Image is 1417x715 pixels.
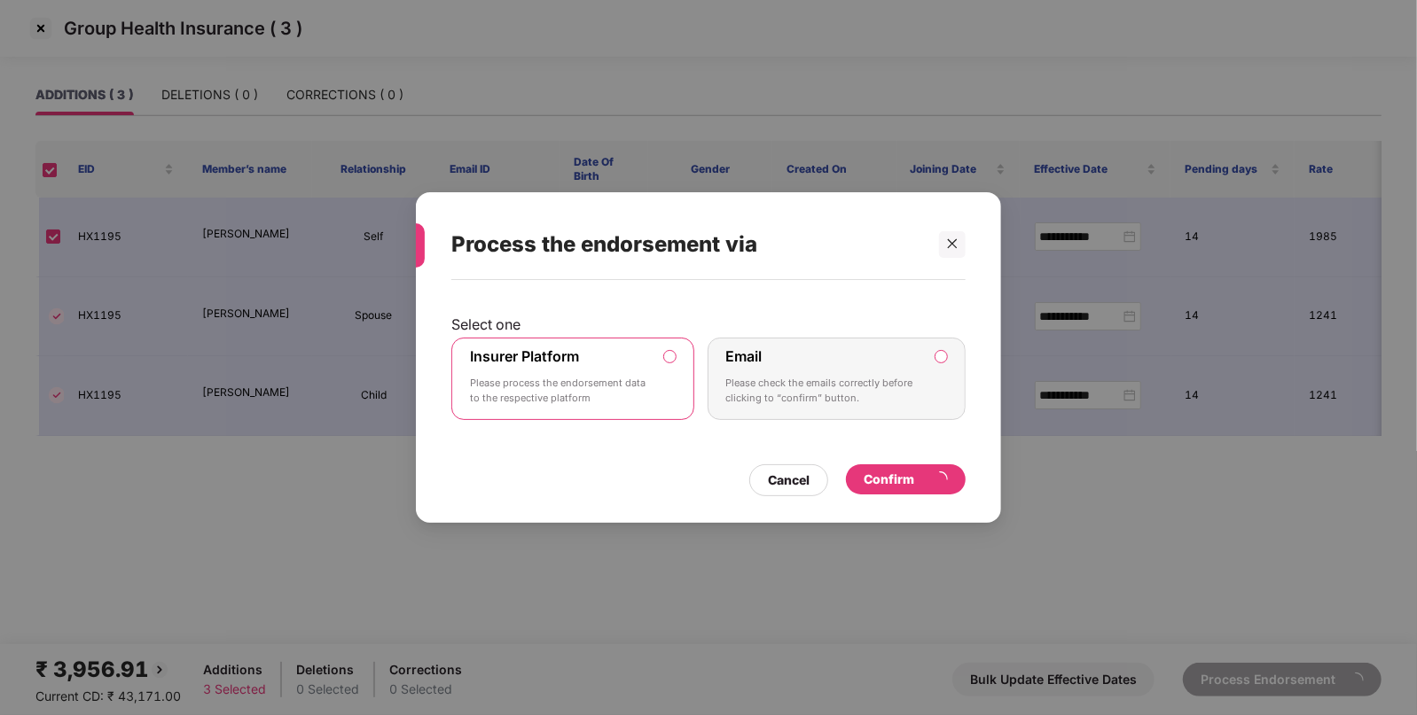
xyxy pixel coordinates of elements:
[451,210,923,279] div: Process the endorsement via
[864,470,948,489] div: Confirm
[470,376,651,407] p: Please process the endorsement data to the respective platform
[451,315,966,333] p: Select one
[470,347,579,365] label: Insurer Platform
[664,351,676,362] input: Insurer PlatformPlease process the endorsement data to the respective platform
[936,351,947,362] input: EmailPlease check the emails correctly before clicking to “confirm” button.
[946,237,959,250] span: close
[928,468,951,490] span: loading
[726,347,763,365] label: Email
[768,470,810,490] div: Cancel
[726,376,922,407] p: Please check the emails correctly before clicking to “confirm” button.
